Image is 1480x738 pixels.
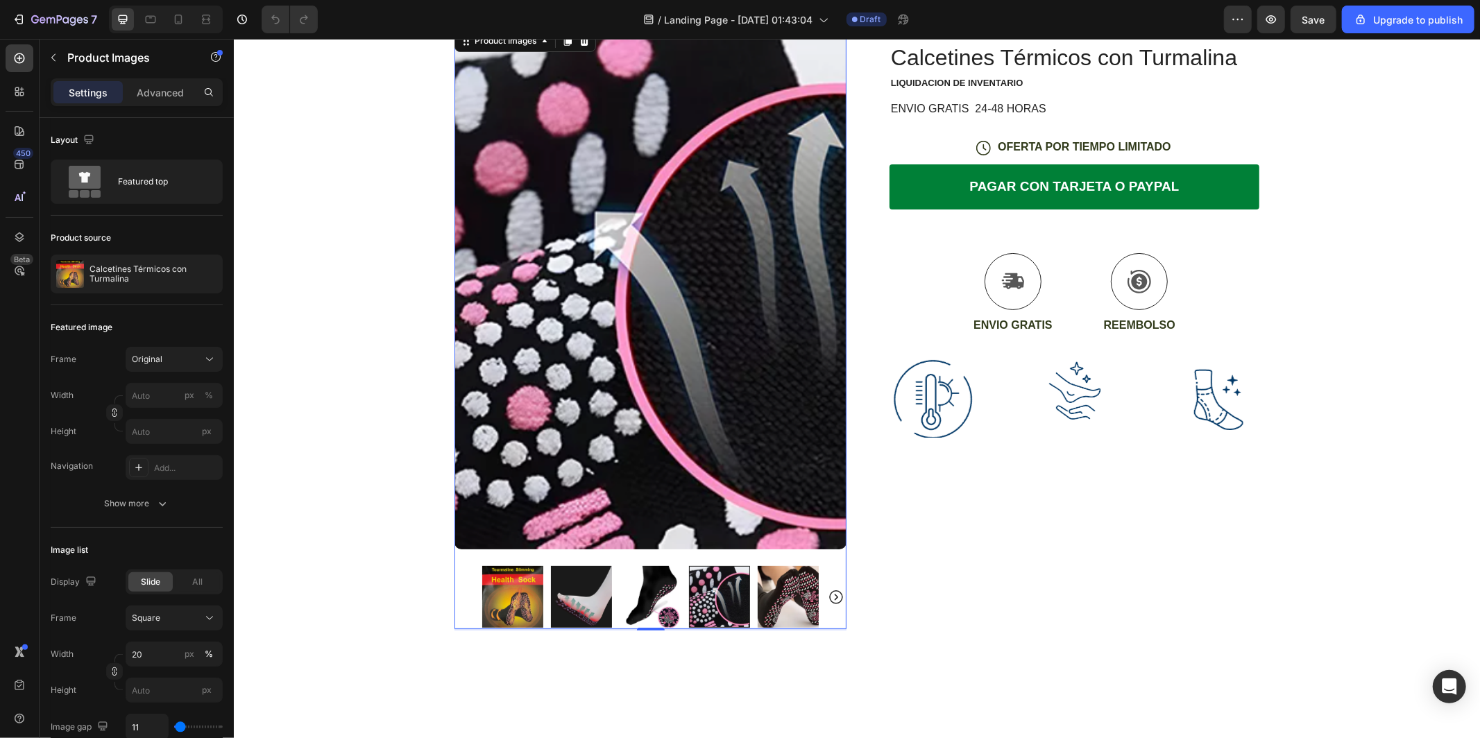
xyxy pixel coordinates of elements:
[1354,12,1463,27] div: Upgrade to publish
[126,678,223,703] input: px
[234,39,1480,738] iframe: Design area
[91,11,97,28] p: 7
[51,684,76,696] label: Height
[67,49,185,66] p: Product Images
[126,347,223,372] button: Original
[740,280,819,294] p: ENVIO GRATIS
[764,101,937,116] p: OFERTA POR TIEMPO LIMITADO
[1291,6,1336,33] button: Save
[132,353,162,366] span: Original
[201,646,217,662] button: px
[69,85,108,100] p: Settings
[51,460,93,472] div: Navigation
[185,648,194,660] div: px
[656,317,742,398] img: gempages_577937680340353810-12bf84f7-cef9-4b09-8b6f-3b4b3ad7c67d.png
[6,6,103,33] button: 7
[940,317,1027,399] img: gempages_577937680340353810-6832e6b3-f7b0-4a8e-be16-df6e6f57a614.png
[798,317,885,386] img: gempages_577937680340353810-9279cd95-2042-4fec-bd6b-ca98f063b6e5.png
[13,148,33,159] div: 450
[105,497,169,510] div: Show more
[132,612,160,624] span: Square
[90,264,217,284] p: Calcetines Térmicos con Turmalina
[1342,6,1474,33] button: Upgrade to publish
[736,139,946,157] div: PAGAR CON TARJETA O PAYPAL
[154,462,219,474] div: Add...
[181,387,198,404] button: %
[193,576,203,588] span: All
[860,13,881,26] span: Draft
[126,642,223,667] input: px%
[202,426,212,436] span: px
[657,39,1024,51] p: LIQUIDACION DE INVENTARIO
[665,12,813,27] span: Landing Page - [DATE] 01:43:04
[51,389,74,402] label: Width
[1302,14,1325,26] span: Save
[51,573,99,592] div: Display
[870,280,942,294] p: REEMBOLSO
[126,383,223,408] input: px%
[141,576,160,588] span: Slide
[658,12,662,27] span: /
[51,718,111,737] div: Image gap
[51,353,76,366] label: Frame
[137,85,184,100] p: Advanced
[51,131,97,150] div: Layout
[51,612,76,624] label: Frame
[181,646,198,662] button: %
[126,606,223,630] button: Square
[1433,670,1466,703] div: Open Intercom Messenger
[205,389,213,402] div: %
[262,6,318,33] div: Undo/Redo
[594,550,611,567] button: Carousel Next Arrow
[185,389,194,402] div: px
[126,419,223,444] input: px
[51,491,223,516] button: Show more
[51,425,76,438] label: Height
[656,3,1026,35] h1: Calcetines Térmicos con Turmalina
[51,648,74,660] label: Width
[656,126,1026,171] button: PAGAR CON TARJETA O PAYPAL
[10,254,33,265] div: Beta
[205,648,213,660] div: %
[56,260,84,288] img: product feature img
[51,321,112,334] div: Featured image
[51,544,88,556] div: Image list
[201,387,217,404] button: px
[51,232,111,244] div: Product source
[657,63,1024,78] p: ENVIO GRATIS 24-48 HORAS
[202,685,212,695] span: px
[118,166,203,198] div: Featured top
